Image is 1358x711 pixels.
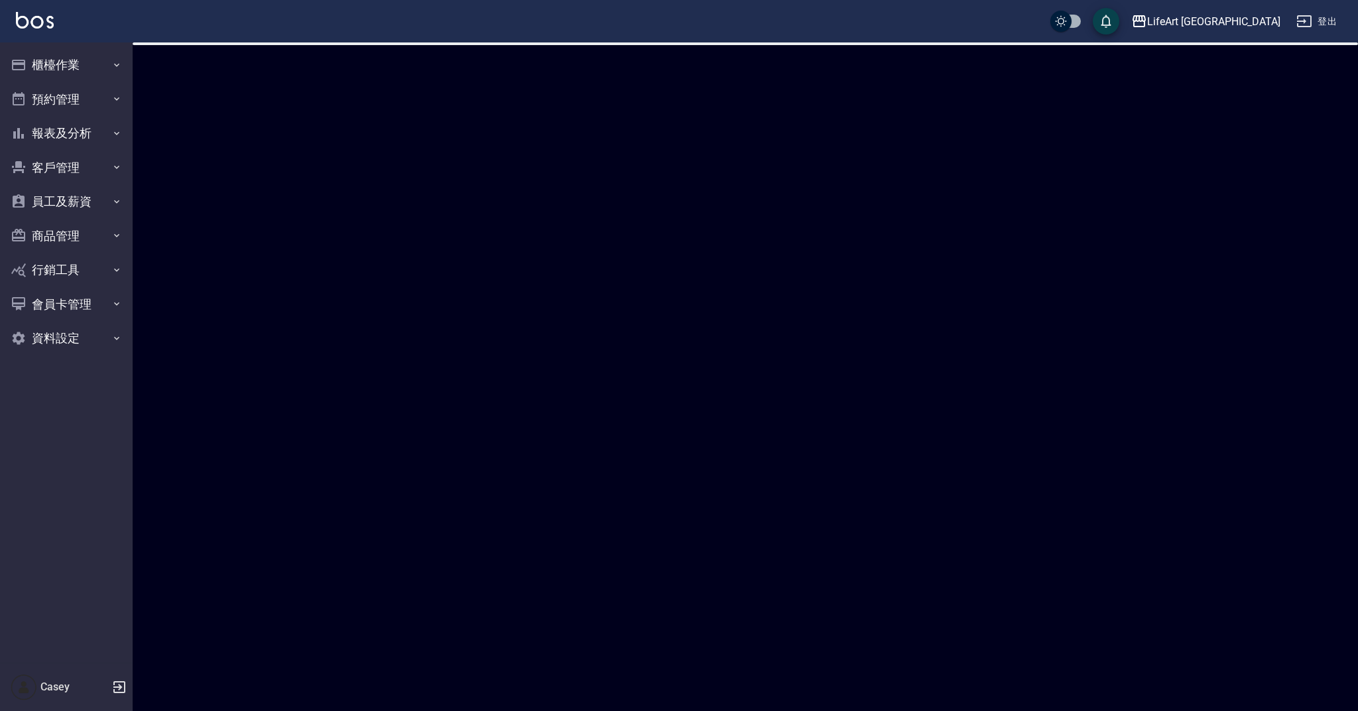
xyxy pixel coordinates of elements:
[1093,8,1119,34] button: save
[1291,9,1342,34] button: 登出
[5,184,127,219] button: 員工及薪資
[5,321,127,355] button: 資料設定
[16,12,54,29] img: Logo
[5,151,127,185] button: 客戶管理
[5,219,127,253] button: 商品管理
[5,116,127,151] button: 報表及分析
[5,287,127,322] button: 會員卡管理
[11,674,37,700] img: Person
[5,82,127,117] button: 預約管理
[1147,13,1280,30] div: LifeArt [GEOGRAPHIC_DATA]
[5,253,127,287] button: 行銷工具
[1126,8,1286,35] button: LifeArt [GEOGRAPHIC_DATA]
[5,48,127,82] button: 櫃檯作業
[40,680,108,694] h5: Casey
